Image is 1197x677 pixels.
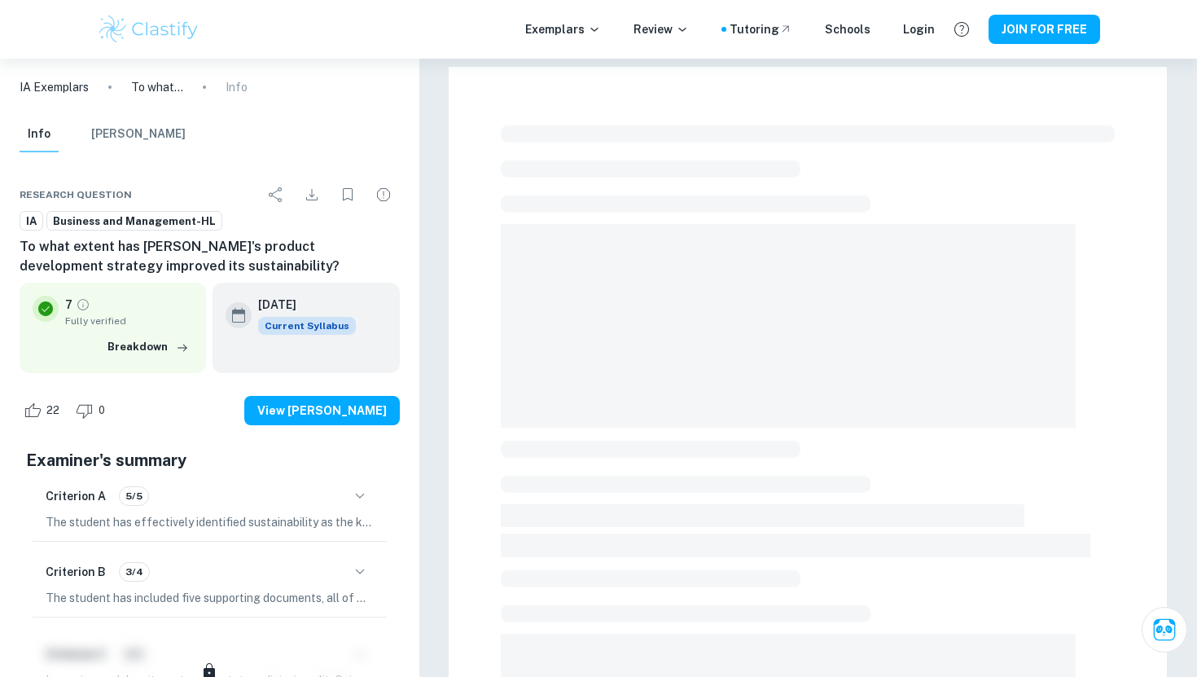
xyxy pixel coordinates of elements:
span: 3/4 [120,565,149,579]
h6: Criterion A [46,487,106,505]
span: 5/5 [120,489,148,503]
button: Info [20,116,59,152]
a: IA [20,211,43,231]
span: 0 [90,402,114,419]
h6: [DATE] [258,296,343,314]
p: Exemplars [525,20,601,38]
span: Fully verified [65,314,193,328]
div: Report issue [367,178,400,211]
h6: Criterion B [46,563,106,581]
span: 22 [37,402,68,419]
div: Dislike [72,398,114,424]
div: Bookmark [331,178,364,211]
a: Business and Management-HL [46,211,222,231]
button: JOIN FOR FREE [989,15,1100,44]
p: Info [226,78,248,96]
div: Download [296,178,328,211]
p: 7 [65,296,72,314]
span: IA [20,213,42,230]
a: IA Exemplars [20,78,89,96]
button: Ask Clai [1142,607,1187,653]
p: The student has included five supporting documents, all of which are contemporary and relevant, a... [46,589,374,607]
p: To what extent has [PERSON_NAME]'s product development strategy improved its sustainability? [131,78,183,96]
span: Research question [20,187,132,202]
h5: Examiner's summary [26,448,393,473]
div: Share [260,178,292,211]
button: View [PERSON_NAME] [244,396,400,425]
h6: To what extent has [PERSON_NAME]'s product development strategy improved its sustainability? [20,237,400,276]
div: Like [20,398,68,424]
img: Clastify logo [97,13,200,46]
button: Breakdown [103,335,193,359]
a: Grade fully verified [76,297,90,312]
p: Review [634,20,689,38]
p: The student has effectively identified sustainability as the key concept and incorporated it thro... [46,513,374,531]
button: [PERSON_NAME] [91,116,186,152]
div: This exemplar is based on the current syllabus. Feel free to refer to it for inspiration/ideas wh... [258,317,356,335]
a: Login [903,20,935,38]
span: Business and Management-HL [47,213,221,230]
button: Help and Feedback [948,15,976,43]
span: Current Syllabus [258,317,356,335]
a: Schools [825,20,870,38]
a: Tutoring [730,20,792,38]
